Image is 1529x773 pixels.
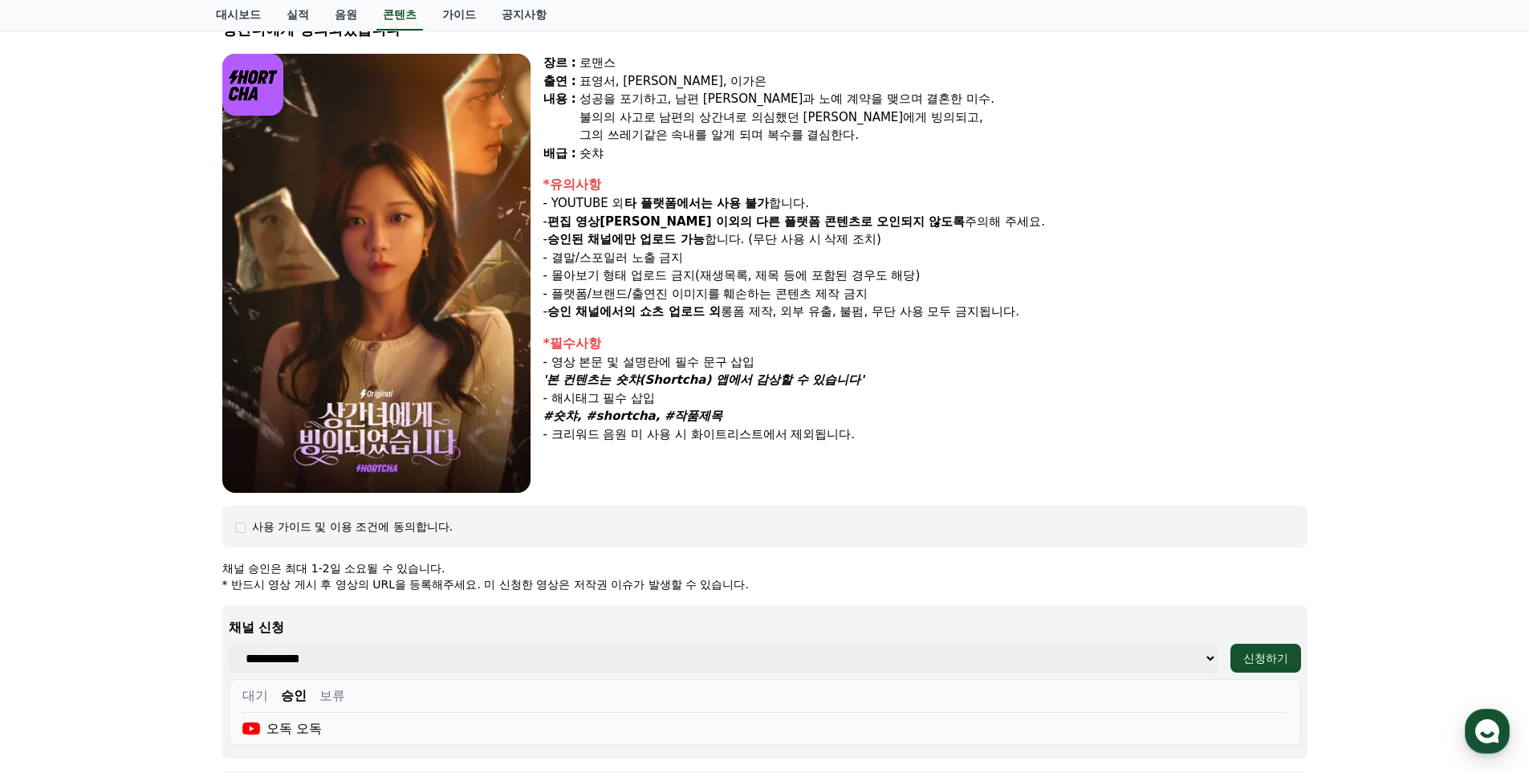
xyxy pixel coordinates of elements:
[543,213,1307,231] p: - 주의해 주세요.
[579,108,1307,127] div: 불의의 사고로 남편의 상간녀로 의심했던 [PERSON_NAME]에게 빙의되고,
[543,72,576,91] div: 출연 :
[579,144,1307,163] div: 숏챠
[579,90,1307,108] div: 성공을 포기하고, 남편 [PERSON_NAME]과 노예 계약을 맺으며 결혼한 미수.
[543,54,576,72] div: 장르 :
[547,304,721,319] strong: 승인 채널에서의 쇼츠 업로드 외
[543,303,1307,321] p: - 롱폼 제작, 외부 유출, 불펌, 무단 사용 모두 금지됩니다.
[543,175,1307,194] div: *유의사항
[106,509,207,549] a: 대화
[543,230,1307,249] p: - 합니다. (무단 사용 시 삭제 조치)
[207,509,308,549] a: 설정
[229,618,1301,637] p: 채널 신청
[319,686,345,706] button: 보류
[543,334,1307,353] div: *필수사항
[543,266,1307,285] p: - 몰아보기 형태 업로드 금지(재생목록, 제목 등에 포함된 경우도 해당)
[543,249,1307,267] p: - 결말/스포일러 노출 금지
[242,719,323,738] div: 오독 오독
[543,194,1307,213] p: - YOUTUBE 외 합니다.
[543,90,576,144] div: 내용 :
[147,534,166,547] span: 대화
[624,196,770,210] strong: 타 플랫폼에서는 사용 불가
[248,533,267,546] span: 설정
[222,560,1307,576] p: 채널 승인은 최대 1-2일 소요될 수 있습니다.
[756,214,966,229] strong: 다른 플랫폼 콘텐츠로 오인되지 않도록
[579,54,1307,72] div: 로맨스
[1230,644,1301,673] button: 신청하기
[579,126,1307,144] div: 그의 쓰레기같은 속내를 알게 되며 복수를 결심한다.
[222,54,531,493] img: video
[543,389,1307,408] div: - 해시태그 필수 삽입
[547,232,705,246] strong: 승인된 채널에만 업로드 가능
[543,372,864,387] strong: '본 컨텐츠는 숏챠(Shortcha) 앱에서 감상할 수 있습니다'
[222,576,1307,592] p: * 반드시 영상 게시 후 영상의 URL을 등록해주세요. 미 신청한 영상은 저작권 이슈가 발생할 수 있습니다.
[242,686,268,706] button: 대기
[1243,650,1288,666] div: 신청하기
[252,519,453,535] div: 사용 가이드 및 이용 조건에 동의합니다.
[543,353,1307,372] div: - 영상 본문 및 설명란에 필수 문구 삽입
[543,144,576,163] div: 배급 :
[222,54,284,116] img: logo
[281,686,307,706] button: 승인
[543,285,1307,303] p: - 플랫폼/브랜드/출연진 이미지를 훼손하는 콘텐츠 제작 금지
[5,509,106,549] a: 홈
[543,425,1307,444] div: - 크리워드 음원 미 사용 시 화이트리스트에서 제외됩니다.
[51,533,60,546] span: 홈
[547,214,752,229] strong: 편집 영상[PERSON_NAME] 이외의
[543,409,723,423] strong: #숏챠, #shortcha, #작품제목
[579,72,1307,91] div: 표영서, [PERSON_NAME], 이가은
